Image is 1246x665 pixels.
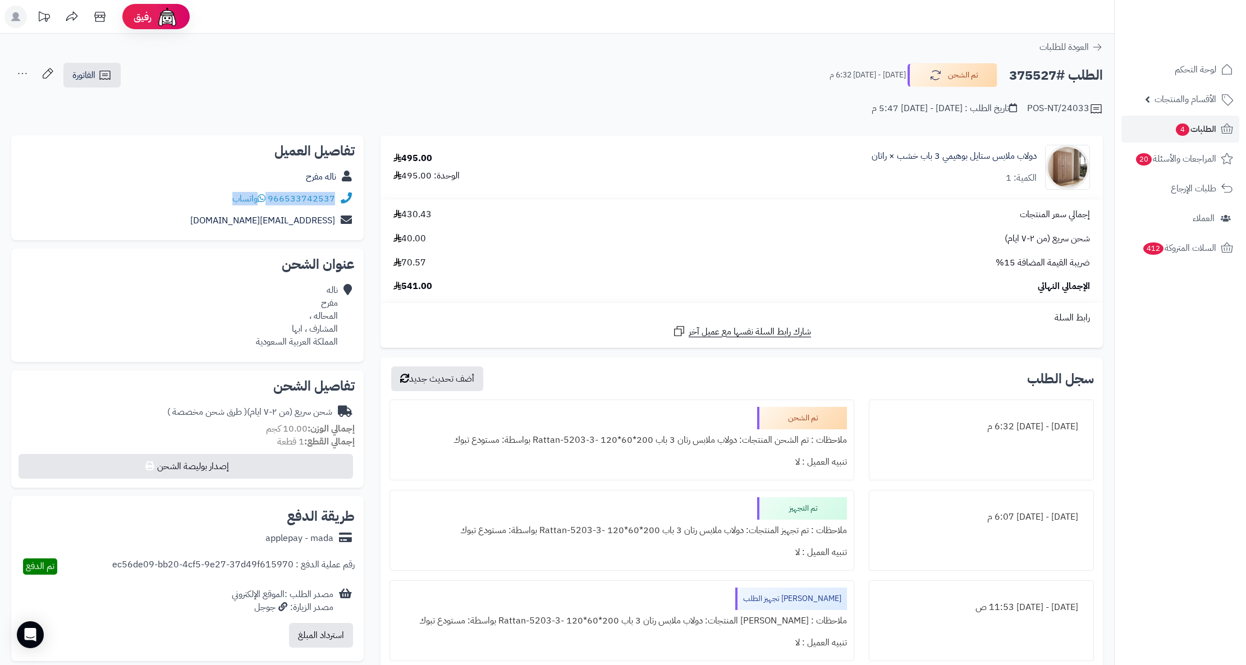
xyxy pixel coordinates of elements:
span: 430.43 [393,208,432,221]
span: شحن سريع (من ٢-٧ ايام) [1005,232,1090,245]
h3: سجل الطلب [1027,372,1094,386]
div: مصدر الطلب :الموقع الإلكتروني [232,588,333,614]
div: applepay - mada [265,532,333,545]
a: طلبات الإرجاع [1121,175,1239,202]
strong: إجمالي الوزن: [308,422,355,435]
span: 20 [1136,153,1152,166]
div: ملاحظات : [PERSON_NAME] المنتجات: دولاب ملابس رتان 3 باب 200*60*120 -Rattan-5203-3 بواسطة: مستودع... [397,610,847,632]
a: الطلبات4 [1121,116,1239,143]
img: logo-2.png [1170,8,1235,32]
span: ( طرق شحن مخصصة ) [167,405,247,419]
span: الفاتورة [72,68,95,82]
h2: تفاصيل الشحن [20,379,355,393]
div: تنبيه العميل : لا [397,451,847,473]
a: شارك رابط السلة نفسها مع عميل آخر [672,324,811,338]
span: المراجعات والأسئلة [1135,151,1216,167]
a: العملاء [1121,205,1239,232]
span: ضريبة القيمة المضافة 15% [996,256,1090,269]
a: المراجعات والأسئلة20 [1121,145,1239,172]
div: 495.00 [393,152,432,165]
div: [PERSON_NAME] تجهيز الطلب [735,588,847,610]
a: دولاب ملابس ستايل بوهيمي 3 باب خشب × راتان [872,150,1037,163]
img: 1749976485-1-90x90.jpg [1046,145,1089,190]
span: الإجمالي النهائي [1038,280,1090,293]
div: شحن سريع (من ٢-٧ ايام) [167,406,332,419]
button: استرداد المبلغ [289,623,353,648]
a: تحديثات المنصة [30,6,58,31]
a: ناله مفرح [306,170,336,184]
h2: الطلب #375527 [1009,64,1103,87]
button: إصدار بوليصة الشحن [19,454,353,479]
button: أضف تحديث جديد [391,366,483,391]
div: مصدر الزيارة: جوجل [232,601,333,614]
div: ملاحظات : تم الشحن المنتجات: دولاب ملابس رتان 3 باب 200*60*120 -Rattan-5203-3 بواسطة: مستودع تبوك [397,429,847,451]
span: إجمالي سعر المنتجات [1020,208,1090,221]
span: السلات المتروكة [1142,240,1216,256]
strong: إجمالي القطع: [304,435,355,448]
h2: عنوان الشحن [20,258,355,271]
a: السلات المتروكة412 [1121,235,1239,262]
div: الوحدة: 495.00 [393,169,460,182]
a: الفاتورة [63,63,121,88]
button: تم الشحن [908,63,997,87]
h2: طريقة الدفع [287,510,355,523]
span: تم الدفع [26,559,54,573]
div: ملاحظات : تم تجهيز المنتجات: دولاب ملابس رتان 3 باب 200*60*120 -Rattan-5203-3 بواسطة: مستودع تبوك [397,520,847,542]
div: [DATE] - [DATE] 6:32 م [876,416,1087,438]
div: الكمية: 1 [1006,172,1037,185]
span: 412 [1143,242,1164,255]
a: [EMAIL_ADDRESS][DOMAIN_NAME] [190,214,335,227]
span: شارك رابط السلة نفسها مع عميل آخر [689,325,811,338]
span: 70.57 [393,256,426,269]
span: الأقسام والمنتجات [1155,91,1216,107]
div: تنبيه العميل : لا [397,632,847,654]
span: 541.00 [393,280,432,293]
a: العودة للطلبات [1039,40,1103,54]
div: رابط السلة [385,311,1098,324]
span: العودة للطلبات [1039,40,1089,54]
small: 1 قطعة [277,435,355,448]
span: 40.00 [393,232,426,245]
span: رفيق [134,10,152,24]
h2: تفاصيل العميل [20,144,355,158]
div: [DATE] - [DATE] 6:07 م [876,506,1087,528]
div: ناله مفرح المحاله ، المشارف ، ابها المملكة العربية السعودية [256,284,338,348]
small: 10.00 كجم [266,422,355,435]
small: [DATE] - [DATE] 6:32 م [830,70,906,81]
span: الطلبات [1175,121,1216,137]
span: لوحة التحكم [1175,62,1216,77]
span: طلبات الإرجاع [1171,181,1216,196]
a: 966533742537 [268,192,335,205]
div: [DATE] - [DATE] 11:53 ص [876,597,1087,618]
div: Open Intercom Messenger [17,621,44,648]
div: تم الشحن [757,407,847,429]
div: تاريخ الطلب : [DATE] - [DATE] 5:47 م [872,102,1017,115]
div: POS-NT/24033 [1027,102,1103,116]
a: واتساب [232,192,265,205]
div: رقم عملية الدفع : ec56de09-bb20-4cf5-9e27-37d49f615970 [112,558,355,575]
img: ai-face.png [156,6,178,28]
span: العملاء [1193,210,1215,226]
div: تم التجهيز [757,497,847,520]
div: تنبيه العميل : لا [397,542,847,563]
a: لوحة التحكم [1121,56,1239,83]
span: 4 [1176,123,1190,136]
